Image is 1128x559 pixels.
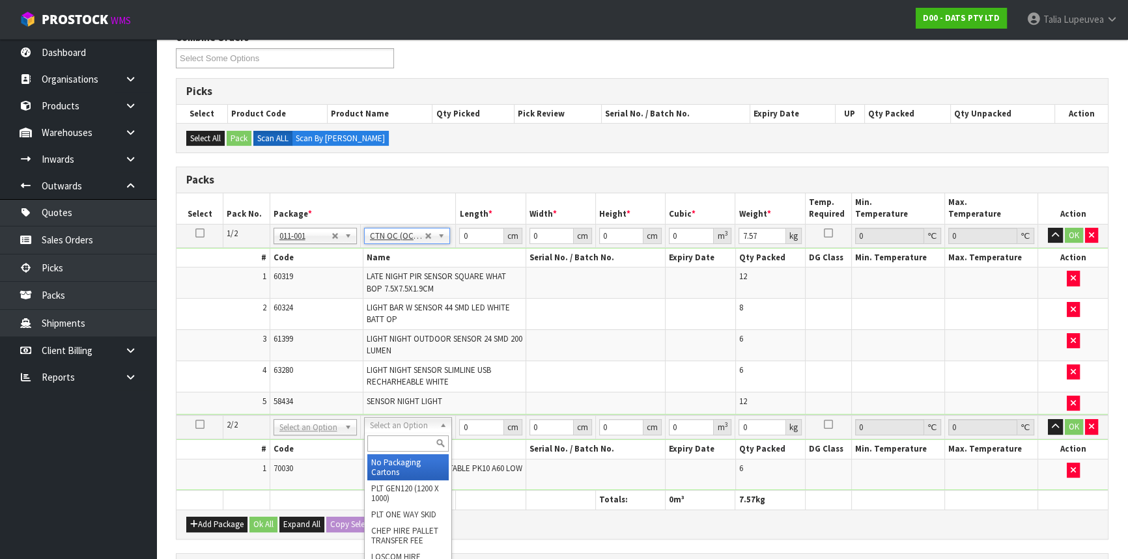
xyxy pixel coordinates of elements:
th: DG Class [805,249,852,267]
th: Qty Packed [864,105,950,123]
span: 8 [739,302,743,313]
button: Select All [186,131,225,146]
th: Weight [735,193,805,224]
div: cm [643,419,662,435]
th: Code [270,440,363,459]
li: PLT GEN120 (1200 X 1000) [367,480,449,506]
th: Min. Temperature [852,193,945,224]
span: LIGHT NIGHT OUTDOOR SENSOR 24 SMD 200 LUMEN [367,333,522,356]
li: PLT ONE WAY SKID [367,506,449,523]
th: Name [363,440,526,459]
span: 3 [262,333,266,344]
th: Expiry Date [750,105,835,123]
span: CTN OC (OCCASIONAL) [370,228,425,244]
th: Cubic [666,193,735,224]
a: D00 - DATS PTY LTD [916,8,1007,29]
span: 011-001 [279,228,331,244]
th: Width [526,193,595,224]
span: Talia [1043,13,1062,25]
th: Product Name [328,105,432,123]
div: m [714,228,731,244]
th: Expiry Date [666,440,735,459]
th: Min. Temperature [852,440,945,459]
th: Select [176,105,227,123]
th: Package [270,193,456,224]
span: 60319 [274,271,293,282]
button: Copy Selected [326,517,384,532]
div: ℃ [1017,419,1034,435]
th: Pick Review [515,105,602,123]
span: 60324 [274,302,293,313]
span: ProStock [42,11,108,28]
div: cm [504,419,522,435]
div: kg [786,419,802,435]
th: Action [1054,105,1108,123]
div: kg [786,228,802,244]
span: Lupeuvea [1064,13,1104,25]
th: Totals: [595,491,665,510]
span: 6 [739,463,743,474]
th: Min. Temperature [852,249,945,267]
th: Qty Unpacked [951,105,1055,123]
span: 7.57 [739,494,755,505]
th: Product Code [227,105,327,123]
img: cube-alt.png [20,11,36,27]
span: 1/2 [227,228,238,239]
th: m³ [666,491,735,510]
span: 58434 [274,396,293,407]
th: Action [1038,249,1108,267]
h3: Picks [186,85,1098,98]
div: cm [504,228,522,244]
th: Temp. Required [805,193,852,224]
span: 2/2 [227,419,238,430]
button: Ok All [249,517,277,532]
span: 2 [262,302,266,313]
th: # [176,440,270,459]
span: 6 [739,333,743,344]
div: cm [574,419,592,435]
div: ℃ [924,228,941,244]
span: 4 [262,364,266,375]
span: LIGHT BAR W SENSOR 44 SMD LED WHITE BATT OP [367,302,510,325]
span: 61399 [274,333,293,344]
sup: 3 [724,229,727,238]
th: Length [456,193,526,224]
div: ℃ [1017,228,1034,244]
div: cm [643,228,662,244]
th: Action [1038,193,1108,224]
th: Max. Temperature [945,193,1038,224]
th: Code [270,249,363,267]
div: m [714,419,731,435]
span: 12 [739,396,747,407]
label: Scan ALL [253,131,292,146]
th: UP [835,105,864,123]
th: Action [1038,440,1108,459]
th: Qty Packed [735,440,805,459]
strong: D00 - DATS PTY LTD [923,12,1000,23]
div: cm [574,228,592,244]
span: 63280 [274,364,293,375]
th: Height [595,193,665,224]
li: CHEP HIRE PALLET TRANSFER FEE [367,523,449,549]
th: Max. Temperature [945,249,1038,267]
small: WMS [111,14,131,27]
span: LIGHT NIGHT SENSOR SLIMLINE USB RECHARHEABLE WHITE [367,364,491,387]
span: Expand All [283,519,320,530]
div: ℃ [924,419,941,435]
span: 1 [262,463,266,474]
span: LATE NIGHT PIR SENSOR SQUARE WHAT BOP 7.5X7.5X1.9CM [367,271,506,293]
th: Name [363,249,526,267]
h3: Packs [186,174,1098,186]
button: OK [1065,419,1083,435]
span: Select an Option [370,418,434,433]
button: Add Package [186,517,247,532]
th: Qty Picked [432,105,515,123]
button: Expand All [279,517,324,532]
span: 0 [669,494,673,505]
th: Serial No. / Batch No. [526,440,666,459]
li: No Packaging Cartons [367,454,449,480]
th: DG Class [805,440,852,459]
span: 6 [739,364,743,375]
th: Select [176,193,223,224]
th: kg [735,491,805,510]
